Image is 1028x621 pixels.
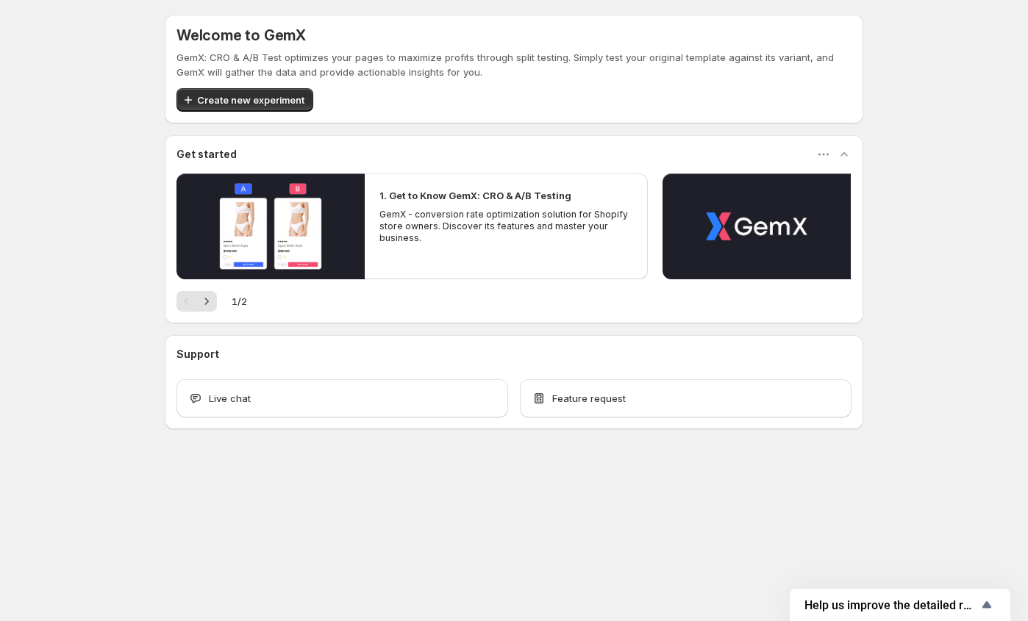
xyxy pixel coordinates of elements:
[176,173,365,279] button: Play video
[232,294,247,309] span: 1 / 2
[176,291,217,312] nav: Pagination
[176,26,306,44] h5: Welcome to GemX
[663,173,851,279] button: Play video
[176,147,237,162] h3: Get started
[176,50,852,79] p: GemX: CRO & A/B Test optimizes your pages to maximize profits through split testing. Simply test ...
[804,596,996,614] button: Show survey - Help us improve the detailed report for A/B campaigns
[209,391,251,406] span: Live chat
[196,291,217,312] button: Next
[176,88,313,112] button: Create new experiment
[552,391,626,406] span: Feature request
[197,93,304,107] span: Create new experiment
[379,188,571,203] h2: 1. Get to Know GemX: CRO & A/B Testing
[379,209,632,244] p: GemX - conversion rate optimization solution for Shopify store owners. Discover its features and ...
[176,347,219,362] h3: Support
[804,598,978,612] span: Help us improve the detailed report for A/B campaigns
